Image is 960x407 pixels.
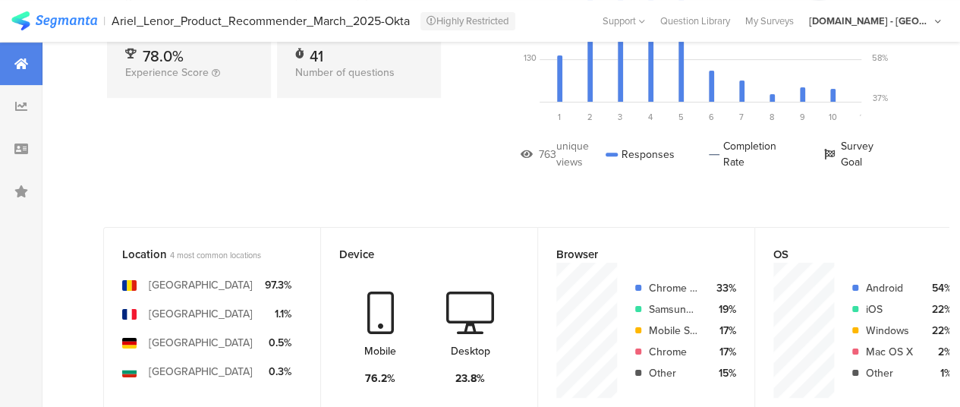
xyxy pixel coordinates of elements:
div: 37% [873,92,888,104]
div: [GEOGRAPHIC_DATA] [149,306,253,322]
div: 33% [710,280,736,296]
span: 5 [678,111,684,123]
div: Highly Restricted [420,12,515,30]
div: 22% [925,301,952,317]
div: [GEOGRAPHIC_DATA] [149,364,253,380]
span: 2 [587,111,593,123]
div: 76.2% [365,371,395,386]
div: 15% [710,365,736,381]
span: 8 [770,111,774,123]
img: segmanta logo [11,11,97,30]
a: My Surveys [738,14,801,28]
span: Number of questions [295,65,395,80]
div: 22% [925,323,952,339]
div: Location [122,246,277,263]
div: Other [866,365,913,381]
div: [DOMAIN_NAME] - [GEOGRAPHIC_DATA] [809,14,930,28]
div: Device [339,246,494,263]
div: Windows [866,323,913,339]
div: Browser [556,246,711,263]
div: 23.8% [455,371,485,386]
div: Other [649,365,697,381]
div: 54% [925,280,952,296]
div: Desktop [451,343,490,359]
div: 17% [710,323,736,339]
div: Support [603,9,645,33]
div: [GEOGRAPHIC_DATA] [149,335,253,351]
div: Responses [606,138,675,170]
div: unique views [556,138,606,170]
span: 4 [648,111,653,123]
span: 10 [829,111,837,123]
div: Chrome [649,344,697,360]
span: 1 [558,111,561,123]
div: 58% [872,52,888,64]
div: Android [866,280,913,296]
div: 1% [925,365,952,381]
div: 1.1% [265,306,291,322]
div: 130 [524,52,537,64]
div: 17% [710,344,736,360]
div: 19% [710,301,736,317]
div: 763 [539,147,556,162]
div: Mac OS X [866,344,913,360]
div: Samsung Internet [649,301,697,317]
span: 3 [618,111,622,123]
div: 2% [925,344,952,360]
div: Chrome Mobile [649,280,697,296]
div: 41 [310,45,323,60]
div: [GEOGRAPHIC_DATA] [149,277,253,293]
div: Survey Goal [824,138,888,170]
div: Completion Rate [709,138,790,170]
div: OS [773,246,927,263]
div: 97.3% [265,277,291,293]
span: 4 most common locations [170,249,261,261]
div: Mobile [364,343,396,359]
a: Question Library [653,14,738,28]
div: | [103,12,105,30]
span: 6 [709,111,714,123]
span: 11 [860,111,866,123]
div: 0.3% [265,364,291,380]
div: 0.5% [265,335,291,351]
span: 78.0% [143,45,184,68]
span: 9 [800,111,805,123]
div: iOS [866,301,913,317]
div: Ariel_Lenor_Product_Recommender_March_2025-Okta [112,14,410,28]
span: Experience Score [125,65,209,80]
div: Mobile Safari [649,323,697,339]
span: 7 [739,111,744,123]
